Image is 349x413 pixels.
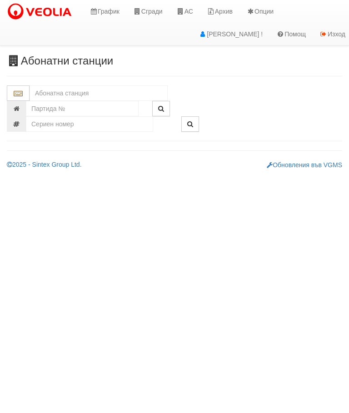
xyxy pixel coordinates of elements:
input: Абонатна станция [30,85,168,101]
a: [PERSON_NAME] ! [192,23,269,45]
a: Обновления във VGMS [267,161,342,169]
a: Помощ [269,23,313,45]
img: VeoliaLogo.png [7,2,76,21]
h3: Абонатни станции [7,55,342,67]
input: Сериен номер [26,116,153,132]
input: Партида № [26,101,139,116]
a: 2025 - Sintex Group Ltd. [7,161,82,168]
